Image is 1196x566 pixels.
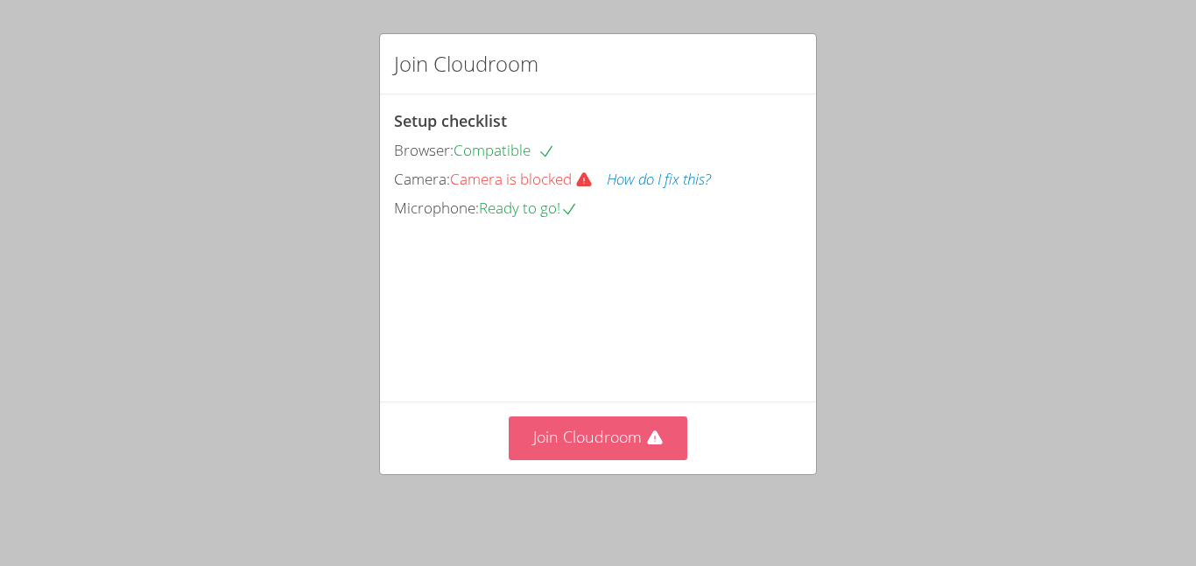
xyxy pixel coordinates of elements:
span: Camera is blocked [450,169,607,189]
span: Setup checklist [394,110,507,131]
button: Join Cloudroom [509,416,688,459]
button: How do I fix this? [607,167,711,192]
span: Compatible [454,140,555,160]
span: Microphone: [394,198,479,218]
h2: Join Cloudroom [394,48,538,80]
span: Ready to go! [479,198,578,218]
span: Camera: [394,169,450,189]
span: Browser: [394,140,454,160]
